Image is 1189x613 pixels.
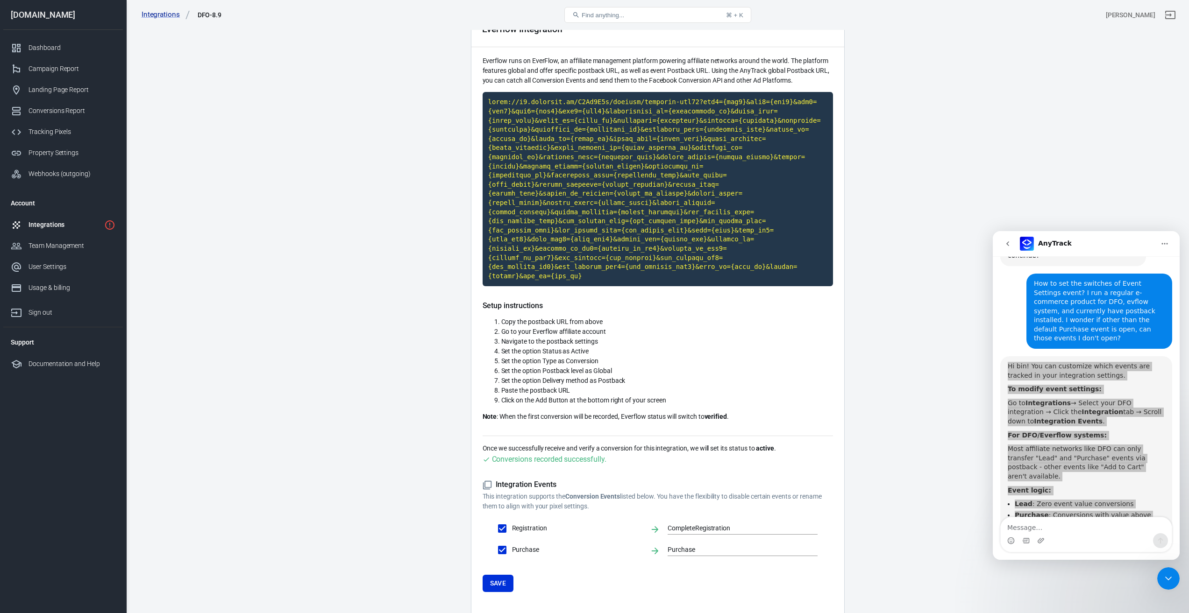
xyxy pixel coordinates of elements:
a: Webhooks (outgoing) [3,163,123,184]
div: ⌘ + K [726,12,743,19]
div: Property Settings [28,148,115,158]
b: Integration [89,177,130,184]
b: Integration Events [41,186,110,194]
p: Once we successfully receive and verify a conversion for this integration, we will set its status... [483,444,833,453]
div: Landing Page Report [28,85,115,95]
div: User Settings [28,262,115,272]
a: Tracking Pixels [3,121,123,142]
b: To modify event settings: [15,154,109,162]
input: Purchase [668,544,804,556]
div: Webhooks (outgoing) [28,169,115,179]
button: Upload attachment [44,306,52,313]
span: Set the option Type as Conversion [501,357,598,365]
b: Purchase [22,280,56,288]
span: Set the option Delivery method as Postback [501,377,626,384]
button: Save [483,575,514,592]
li: Support [3,331,123,353]
p: This integration supports the listed below. You have the flexibility to disable certain events or... [483,492,833,511]
span: Purchase [512,545,642,555]
div: Conversions recorded successfully. [492,453,606,465]
a: Property Settings [3,142,123,163]
div: Team Management [28,241,115,251]
div: Dashboard [28,43,115,53]
b: Lead [22,269,40,276]
a: Integrations [142,10,190,20]
strong: Conversion Events [565,493,620,500]
b: Event logic: [15,255,58,263]
iframe: Intercom live chat [993,231,1180,560]
div: Go to → Select your DFO integration → Click the tab → Scroll down to . [15,168,172,195]
a: Integrations [3,214,123,235]
li: : Conversions with value above zero [22,280,172,297]
div: [DOMAIN_NAME] [3,11,123,19]
textarea: Message… [8,286,179,302]
code: Click to copy [483,92,833,286]
div: Documentation and Help [28,359,115,369]
span: Click on the Add Button at the bottom right of your screen [501,396,666,404]
a: User Settings [3,256,123,277]
a: Campaign Report [3,58,123,79]
button: Send a message… [160,302,175,317]
div: Most affiliate networks like DFO can only transfer "Lead" and "Purchase" events via postback - ot... [15,213,172,250]
iframe: Intercom live chat [1157,567,1180,590]
span: Find anything... [582,12,624,19]
div: DFO-8.9 [198,10,222,20]
div: Sign out [28,308,115,317]
span: Copy the postback URL from above [501,318,603,325]
a: Team Management [3,235,123,256]
input: CompleteRegistration [668,522,804,534]
div: Hi bin! You can customize which events are tracked in your integration settings.To modify event s... [7,125,179,353]
a: Sign out [1159,4,1182,26]
strong: verified [705,413,727,420]
a: Dashboard [3,37,123,58]
span: Paste the postback URL [501,387,570,394]
li: : Zero event value conversions [22,268,172,277]
button: Gif picker [29,306,37,313]
div: Tracking Pixels [28,127,115,137]
div: Everflow Integration [482,24,562,34]
button: Find anything...⌘ + K [564,7,751,23]
span: Registration [512,523,642,533]
div: Hi bin! You can customize which events are tracked in your integration settings. [15,131,172,149]
span: Set the option Status as Active [501,347,589,355]
span: Navigate to the postback settings [501,338,598,345]
p: : When the first conversion will be recorded, Everflow status will switch to . [483,412,833,422]
span: Set the option Postback level as Global [501,367,612,374]
div: Integrations [28,220,100,230]
div: Account id: I2Uq4N7g [1106,10,1155,20]
h5: Integration Events [483,480,833,490]
b: For DFO/Everflow systems: [15,200,114,208]
a: Landing Page Report [3,79,123,100]
span: Go to your Everflow affiliate account [501,328,606,335]
svg: 1 networks not verified yet [104,219,115,231]
a: Usage & billing [3,277,123,298]
div: Conversions Report [28,106,115,116]
strong: Note [483,413,497,420]
button: Emoji picker [14,306,22,313]
a: Sign out [3,298,123,323]
p: Everflow runs on EverFlow, an affiliate management platform powering affiliate networks around th... [483,56,833,85]
strong: active [756,444,774,452]
b: Integrations [33,168,78,176]
a: Conversions Report [3,100,123,121]
li: Account [3,192,123,214]
div: Usage & billing [28,283,115,293]
div: Campaign Report [28,64,115,74]
h5: Setup instructions [483,301,833,310]
div: AnyTrack says… [7,125,179,363]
